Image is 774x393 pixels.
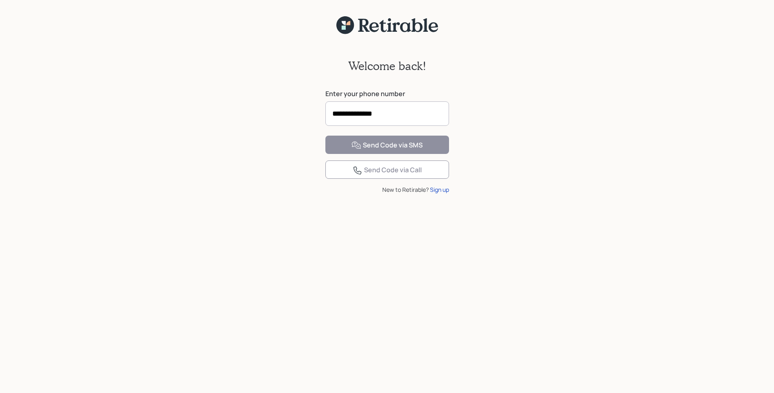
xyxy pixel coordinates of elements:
h2: Welcome back! [348,59,426,73]
div: New to Retirable? [325,185,449,194]
div: Send Code via SMS [351,141,423,150]
div: Send Code via Call [353,165,422,175]
label: Enter your phone number [325,89,449,98]
button: Send Code via SMS [325,136,449,154]
button: Send Code via Call [325,160,449,179]
div: Sign up [430,185,449,194]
